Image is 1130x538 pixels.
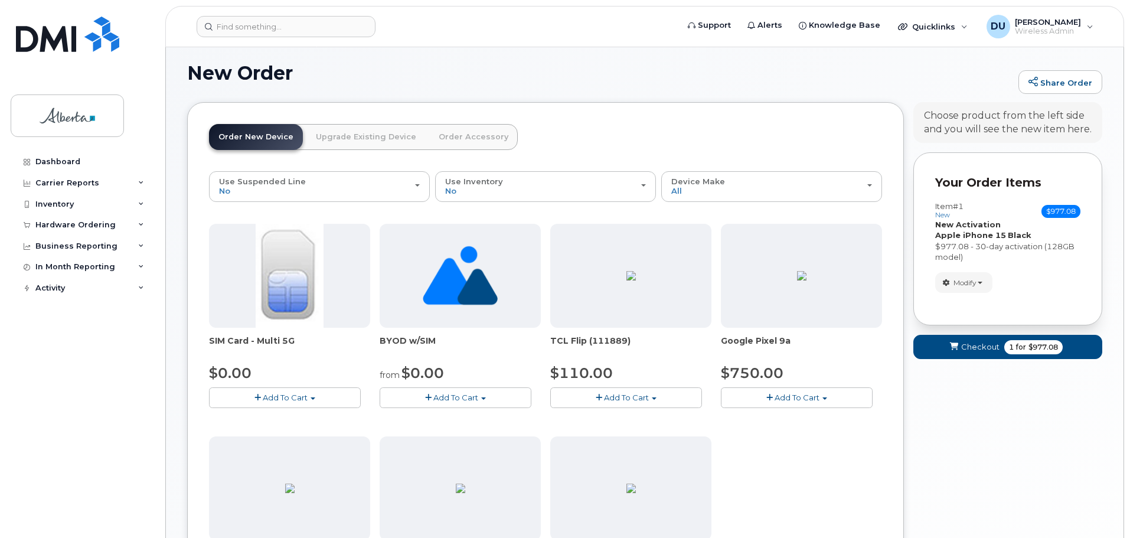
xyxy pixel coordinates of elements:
a: Support [680,14,739,37]
button: Use Suspended Line No [209,171,430,202]
a: Alerts [739,14,791,37]
span: $977.08 [1028,342,1058,353]
span: Add To Cart [433,393,478,402]
img: 00D627D4-43E9-49B7-A367-2C99342E128C.jpg [256,224,323,328]
img: 96FE4D95-2934-46F2-B57A-6FE1B9896579.png [456,484,465,493]
span: #1 [953,201,964,211]
span: Checkout [961,341,1000,353]
strong: Apple iPhone 15 [935,230,1006,240]
span: $110.00 [550,364,613,382]
a: Share Order [1018,70,1102,94]
span: No [445,186,456,195]
img: 13294312-3312-4219-9925-ACC385DD21E2.png [797,271,806,281]
span: DU [991,19,1005,34]
small: new [935,211,950,219]
h3: Item [935,202,964,219]
span: $750.00 [721,364,783,382]
span: All [671,186,682,195]
span: Add To Cart [775,393,819,402]
strong: New Activation [935,220,1001,229]
div: BYOD w/SIM [380,335,541,358]
span: Add To Cart [263,393,308,402]
button: Modify [935,272,992,293]
div: $977.08 - 30-day activation (128GB model) [935,241,1080,263]
span: Modify [953,278,976,288]
div: SIM Card - Multi 5G [209,335,370,358]
span: [PERSON_NAME] [1015,17,1081,27]
img: BB80DA02-9C0E-4782-AB1B-B1D93CAC2204.png [285,484,295,493]
p: Your Order Items [935,174,1080,191]
button: Add To Cart [721,387,873,408]
span: Quicklinks [912,22,955,31]
div: Google Pixel 9a [721,335,882,358]
img: no_image_found-2caef05468ed5679b831cfe6fc140e25e0c280774317ffc20a367ab7fd17291e.png [423,224,498,328]
span: 1 [1009,342,1014,353]
div: TCL Flip (111889) [550,335,711,358]
img: 19E98D24-4FE0-463D-A6C8-45919DAD109D.png [626,484,636,493]
button: Use Inventory No [435,171,656,202]
strong: Black [1008,230,1031,240]
img: 4BBBA1A7-EEE1-4148-A36C-898E0DC10F5F.png [626,271,636,281]
div: Choose product from the left side and you will see the new item here. [924,109,1092,136]
input: Find something... [197,16,375,37]
span: Alerts [757,19,782,31]
button: Device Make All [661,171,882,202]
div: Dorothy Unruh [978,15,1102,38]
button: Add To Cart [550,387,702,408]
a: Order Accessory [429,124,518,150]
div: Quicklinks [890,15,976,38]
span: $0.00 [209,364,252,382]
button: Checkout 1 for $977.08 [913,335,1102,359]
span: Support [698,19,731,31]
button: Add To Cart [380,387,531,408]
span: Device Make [671,177,725,186]
a: Order New Device [209,124,303,150]
span: Use Suspended Line [219,177,306,186]
span: Use Inventory [445,177,503,186]
span: No [219,186,230,195]
span: Knowledge Base [809,19,880,31]
button: Add To Cart [209,387,361,408]
a: Upgrade Existing Device [306,124,426,150]
a: Knowledge Base [791,14,889,37]
span: Add To Cart [604,393,649,402]
span: $977.08 [1041,205,1080,218]
small: from [380,370,400,380]
span: Wireless Admin [1015,27,1081,36]
span: for [1014,342,1028,353]
span: $0.00 [401,364,444,382]
h1: New Order [187,63,1013,83]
